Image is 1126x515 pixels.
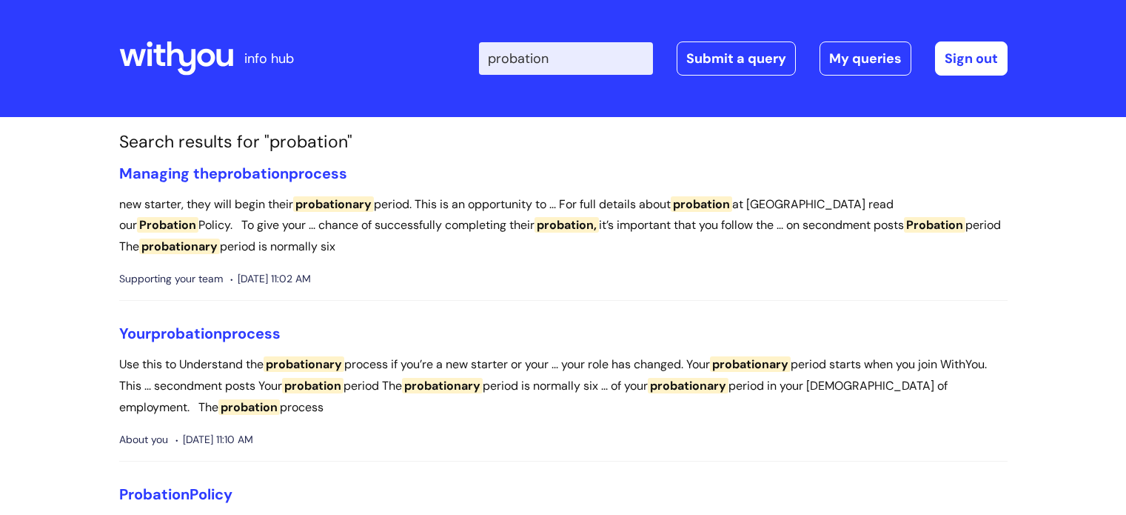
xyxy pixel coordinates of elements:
[119,194,1008,258] p: new starter, they will begin their period. This is an opportunity to ... For full details about a...
[230,270,311,288] span: [DATE] 11:02 AM
[119,354,1008,418] p: Use this to Understand the process if you’re a new starter or your ... your role has changed. You...
[175,431,253,449] span: [DATE] 11:10 AM
[119,164,347,183] a: Managing theprobationprocess
[479,41,1008,76] div: | -
[479,42,653,75] input: Search
[151,324,222,343] span: probation
[139,239,220,254] span: probationary
[119,485,190,504] span: Probation
[534,217,599,233] span: probation,
[119,485,232,504] a: ProbationPolicy
[119,324,281,343] a: Yourprobationprocess
[218,399,280,415] span: probation
[137,217,198,233] span: Probation
[119,431,168,449] span: About you
[904,217,965,233] span: Probation
[402,378,483,393] span: probationary
[677,41,796,76] a: Submit a query
[820,41,911,76] a: My queries
[293,196,374,212] span: probationary
[282,378,344,393] span: probation
[244,47,294,70] p: info hub
[218,164,289,183] span: probation
[264,356,344,372] span: probationary
[648,378,728,393] span: probationary
[935,41,1008,76] a: Sign out
[119,270,223,288] span: Supporting your team
[119,132,1008,153] h1: Search results for "probation"
[671,196,732,212] span: probation
[710,356,791,372] span: probationary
